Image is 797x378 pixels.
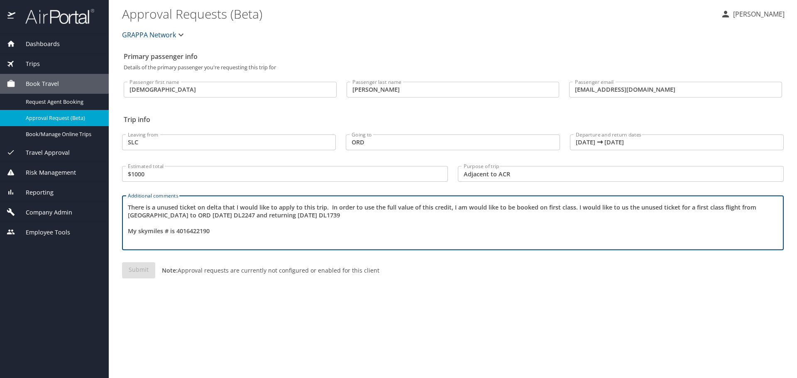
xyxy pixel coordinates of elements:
span: Approval Request (Beta) [26,114,99,122]
span: Travel Approval [15,148,70,157]
img: icon-airportal.png [7,8,16,24]
button: GRAPPA Network [119,27,189,43]
button: [PERSON_NAME] [717,7,788,22]
p: Details of the primary passenger you're requesting this trip for [124,65,782,70]
span: Book/Manage Online Trips [26,130,99,138]
p: Approval requests are currently not configured or enabled for this client [155,266,379,275]
textarea: There is a unused ticket on delta that I would like to apply to this trip. In order to use the fu... [128,203,778,243]
strong: Note: [162,266,178,274]
img: airportal-logo.png [16,8,94,24]
h1: Approval Requests (Beta) [122,1,714,27]
span: Company Admin [15,208,72,217]
span: Book Travel [15,79,59,88]
span: Reporting [15,188,54,197]
span: Risk Management [15,168,76,177]
h2: Trip info [124,113,782,126]
span: GRAPPA Network [122,29,176,41]
span: Employee Tools [15,228,70,237]
p: [PERSON_NAME] [731,9,785,19]
span: Dashboards [15,39,60,49]
h2: Primary passenger info [124,50,782,63]
span: Request Agent Booking [26,98,99,106]
span: Trips [15,59,40,68]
